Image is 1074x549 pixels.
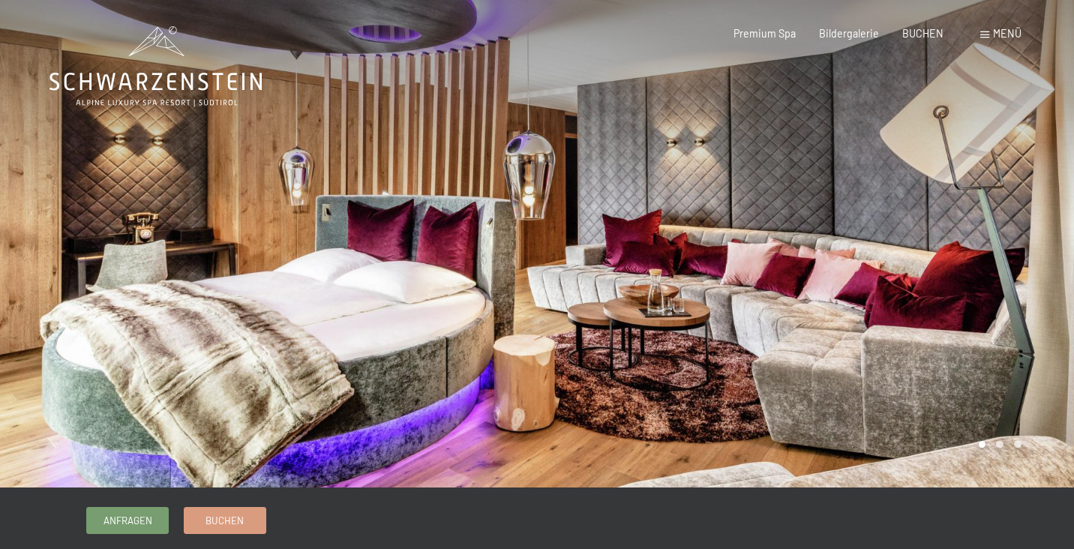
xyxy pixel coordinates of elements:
a: Premium Spa [733,27,796,40]
a: Buchen [184,508,265,532]
span: Anfragen [103,514,152,527]
a: Anfragen [87,508,168,532]
a: BUCHEN [902,27,943,40]
span: Buchen [205,514,244,527]
a: Bildergalerie [819,27,879,40]
span: Menü [993,27,1021,40]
